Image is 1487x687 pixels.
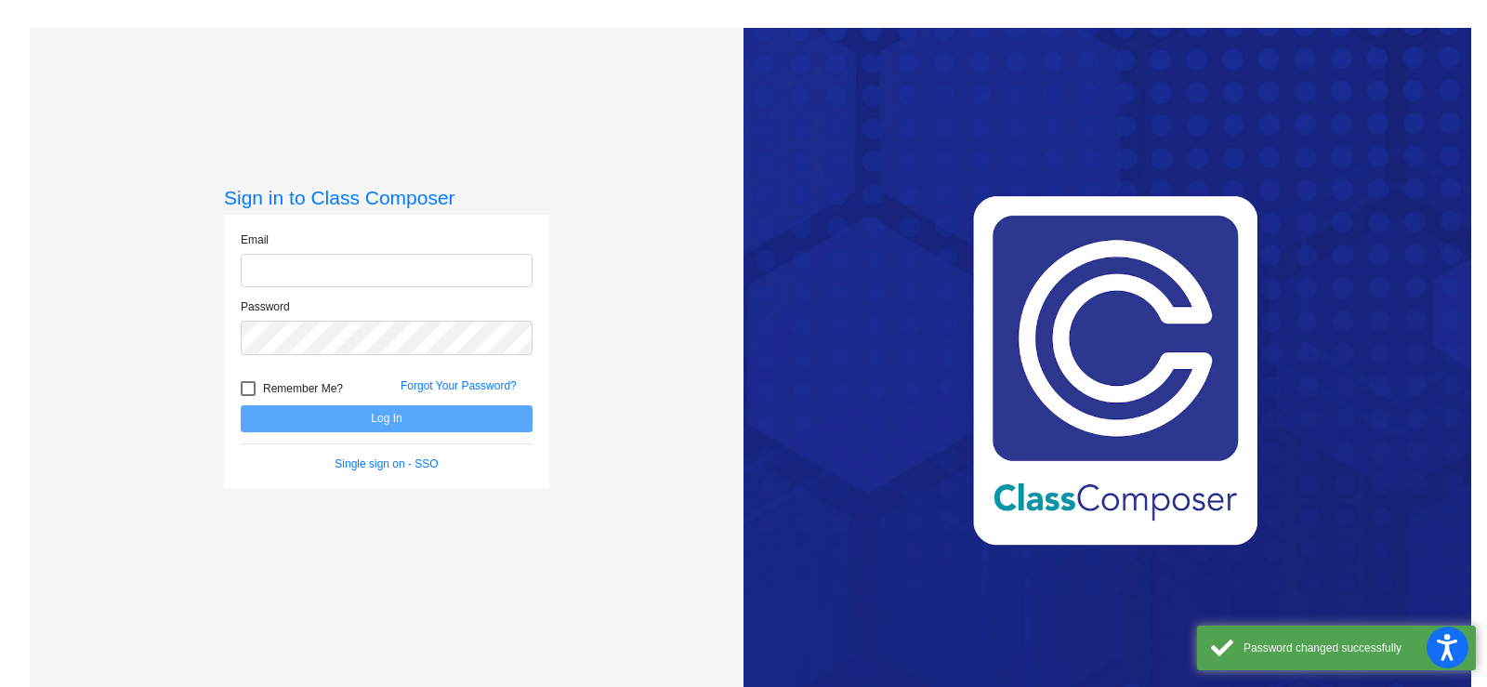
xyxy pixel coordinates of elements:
[401,379,517,392] a: Forgot Your Password?
[241,231,269,248] label: Email
[241,298,290,315] label: Password
[241,405,533,432] button: Log In
[335,457,438,470] a: Single sign on - SSO
[1244,640,1462,656] div: Password changed successfully
[224,186,549,209] h3: Sign in to Class Composer
[263,377,343,400] span: Remember Me?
